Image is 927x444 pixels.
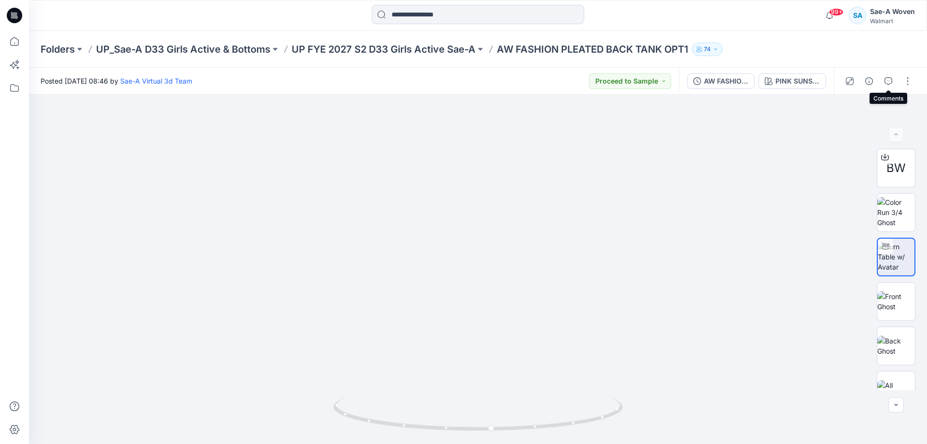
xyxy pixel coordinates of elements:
div: Walmart [870,17,915,25]
button: Details [861,73,877,89]
p: 74 [704,44,711,55]
span: BW [886,159,906,177]
img: Turn Table w/ Avatar [878,242,914,272]
img: Front Ghost [877,291,915,312]
p: AW FASHION PLEATED BACK TANK OPT1 [497,43,688,56]
img: Color Run 3/4 Ghost [877,197,915,228]
img: All colorways [877,380,915,401]
button: 74 [692,43,723,56]
a: UP FYE 2027 S2 D33 Girls Active Sae-A [292,43,476,56]
a: Sae-A Virtual 3d Team [120,77,192,85]
div: Sae-A Woven [870,6,915,17]
a: UP_Sae-A D33 Girls Active & Bottoms [96,43,270,56]
img: Back Ghost [877,336,915,356]
button: PINK SUNSET [758,73,826,89]
span: 99+ [829,8,843,16]
div: SA [849,7,866,24]
div: AW FASHION PLEATED BACK TANK OPT1_REV_FULL COLORWAYS [704,76,748,86]
span: Posted [DATE] 08:46 by [41,76,192,86]
a: Folders [41,43,75,56]
button: AW FASHION PLEATED BACK TANK OPT1_REV_FULL COLORWAYS [687,73,755,89]
div: PINK SUNSET [775,76,820,86]
img: eyJhbGciOiJIUzI1NiIsImtpZCI6IjAiLCJzbHQiOiJzZXMiLCJ0eXAiOiJKV1QifQ.eyJkYXRhIjp7InR5cGUiOiJzdG9yYW... [237,55,719,444]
